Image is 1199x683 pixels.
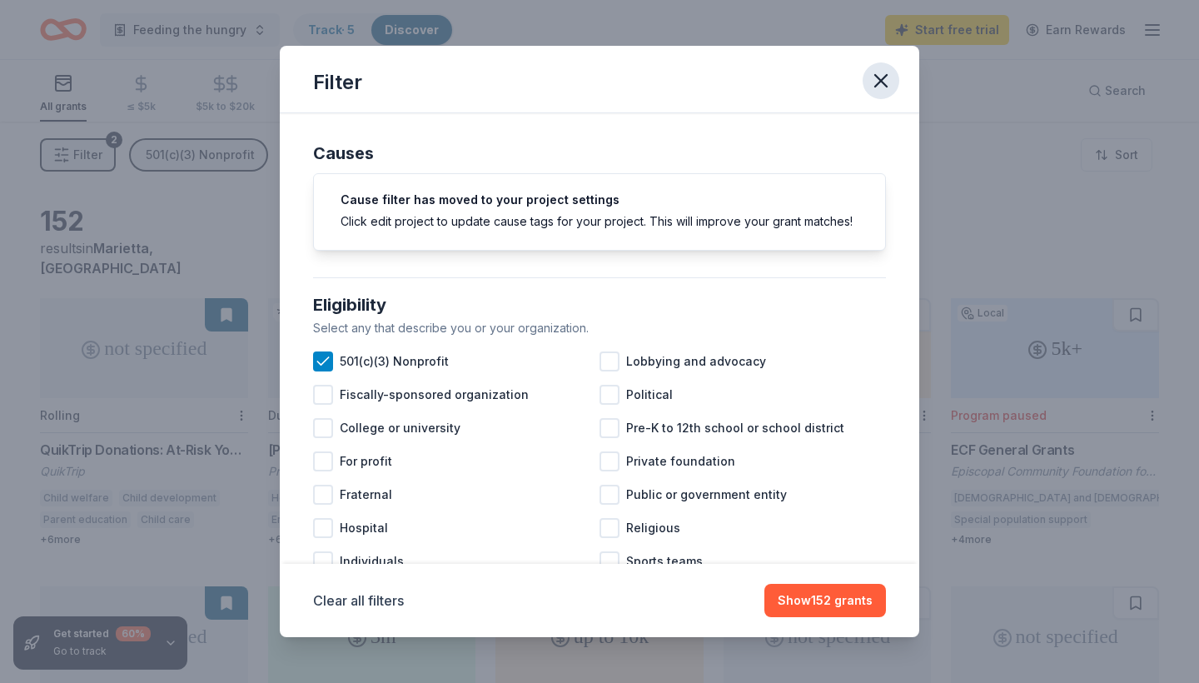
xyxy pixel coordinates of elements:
[313,292,886,318] div: Eligibility
[626,385,673,405] span: Political
[313,140,886,167] div: Causes
[626,551,703,571] span: Sports teams
[764,584,886,617] button: Show152 grants
[313,591,404,611] button: Clear all filters
[341,212,858,230] div: Click edit project to update cause tags for your project. This will improve your grant matches!
[340,418,460,438] span: College or university
[340,385,529,405] span: Fiscally-sponsored organization
[626,351,766,371] span: Lobbying and advocacy
[340,451,392,471] span: For profit
[340,485,392,505] span: Fraternal
[341,194,858,206] h5: Cause filter has moved to your project settings
[626,418,844,438] span: Pre-K to 12th school or school district
[626,518,680,538] span: Religious
[340,518,388,538] span: Hospital
[626,451,735,471] span: Private foundation
[626,485,787,505] span: Public or government entity
[340,551,404,571] span: Individuals
[313,318,886,338] div: Select any that describe you or your organization.
[313,69,362,96] div: Filter
[340,351,449,371] span: 501(c)(3) Nonprofit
